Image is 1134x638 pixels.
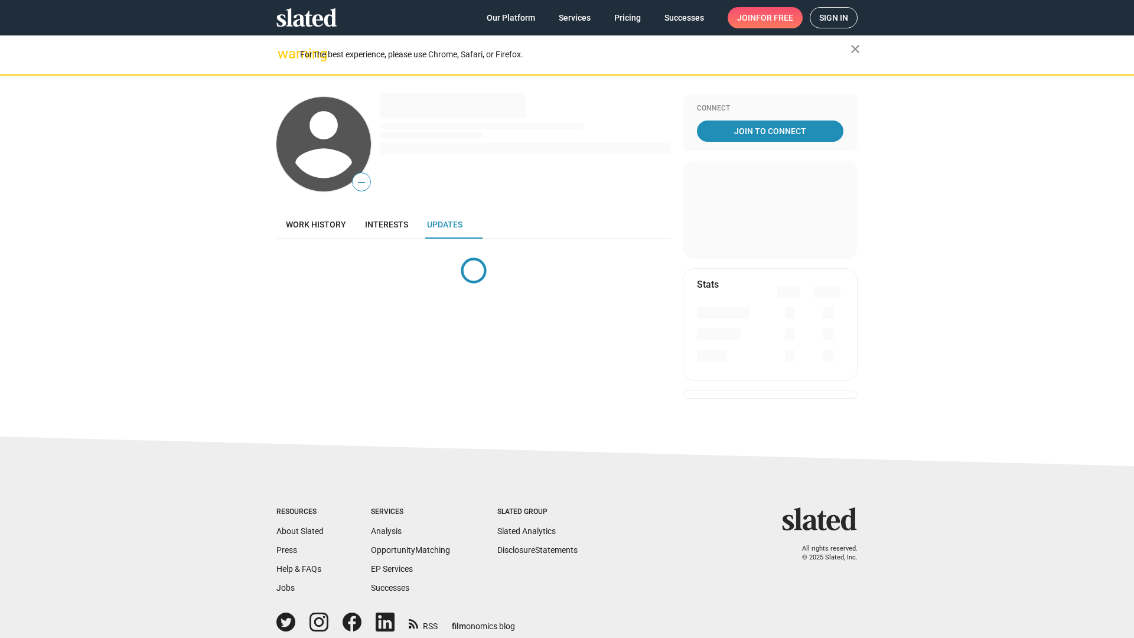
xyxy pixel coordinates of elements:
a: Updates [418,210,472,239]
a: Successes [655,7,713,28]
a: Sign in [810,7,858,28]
mat-icon: warning [278,47,292,61]
span: Updates [427,220,462,229]
a: OpportunityMatching [371,545,450,555]
mat-icon: close [848,42,862,56]
a: Our Platform [477,7,545,28]
a: Press [276,545,297,555]
span: Services [559,7,591,28]
a: Analysis [371,526,402,536]
a: EP Services [371,564,413,574]
a: Services [549,7,600,28]
div: Services [371,507,450,517]
a: filmonomics blog [452,611,515,632]
span: Interests [365,220,408,229]
a: DisclosureStatements [497,545,578,555]
span: — [353,175,370,190]
a: Pricing [605,7,650,28]
a: RSS [409,614,438,632]
span: film [452,621,466,631]
a: Slated Analytics [497,526,556,536]
span: Join [737,7,793,28]
span: Work history [286,220,346,229]
div: Slated Group [497,507,578,517]
span: Pricing [614,7,641,28]
div: Resources [276,507,324,517]
a: Work history [276,210,356,239]
span: Sign in [819,8,848,28]
a: Successes [371,583,409,593]
a: About Slated [276,526,324,536]
a: Join To Connect [697,121,843,142]
span: for free [756,7,793,28]
div: Connect [697,104,843,113]
span: Our Platform [487,7,535,28]
p: All rights reserved. © 2025 Slated, Inc. [790,545,858,562]
a: Interests [356,210,418,239]
a: Jobs [276,583,295,593]
mat-card-title: Stats [697,278,719,291]
a: Joinfor free [728,7,803,28]
div: For the best experience, please use Chrome, Safari, or Firefox. [300,47,850,63]
span: Successes [664,7,704,28]
a: Help & FAQs [276,564,321,574]
span: Join To Connect [699,121,841,142]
